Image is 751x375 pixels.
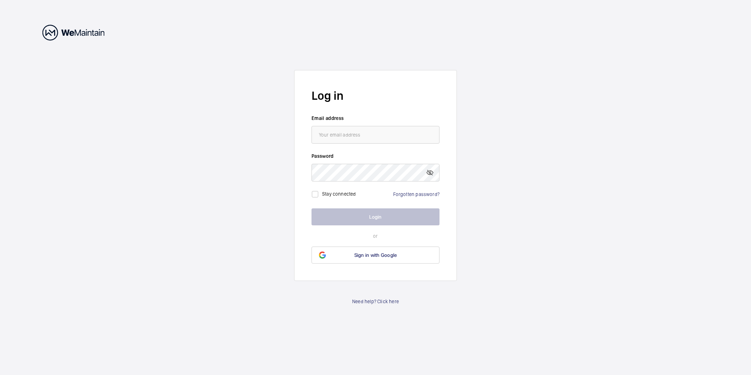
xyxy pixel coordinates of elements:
[312,208,439,225] button: Login
[352,298,399,305] a: Need help? Click here
[312,232,439,240] p: or
[312,115,439,122] label: Email address
[312,152,439,160] label: Password
[393,191,439,197] a: Forgotten password?
[354,252,397,258] span: Sign in with Google
[312,126,439,144] input: Your email address
[312,87,439,104] h2: Log in
[322,191,356,197] label: Stay connected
